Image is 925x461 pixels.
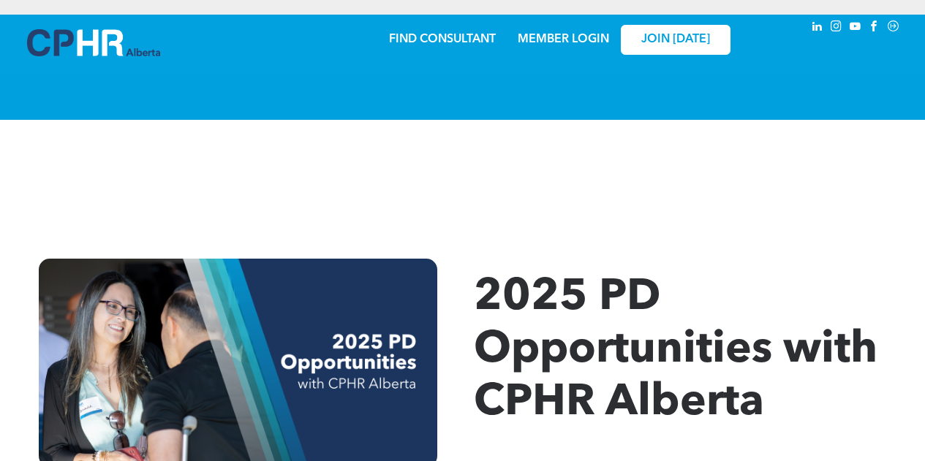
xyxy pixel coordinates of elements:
[809,18,826,38] a: linkedin
[867,18,883,38] a: facebook
[886,18,902,38] a: Social network
[389,34,496,45] a: FIND CONSULTANT
[518,34,609,45] a: MEMBER LOGIN
[621,25,730,55] a: JOIN [DATE]
[641,33,710,47] span: JOIN [DATE]
[27,29,160,56] img: A blue and white logo for cp alberta
[847,18,864,38] a: youtube
[828,18,845,38] a: instagram
[474,276,877,425] span: 2025 PD Opportunities with CPHR Alberta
